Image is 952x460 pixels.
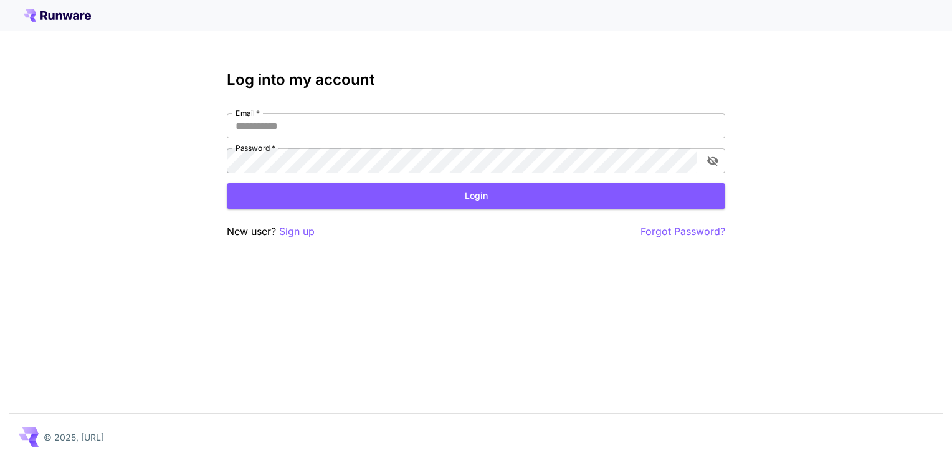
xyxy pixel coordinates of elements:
button: Login [227,183,725,209]
p: © 2025, [URL] [44,431,104,444]
h3: Log into my account [227,71,725,89]
label: Password [236,143,275,153]
button: Sign up [279,224,315,239]
button: toggle password visibility [702,150,724,172]
label: Email [236,108,260,118]
p: New user? [227,224,315,239]
button: Forgot Password? [640,224,725,239]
